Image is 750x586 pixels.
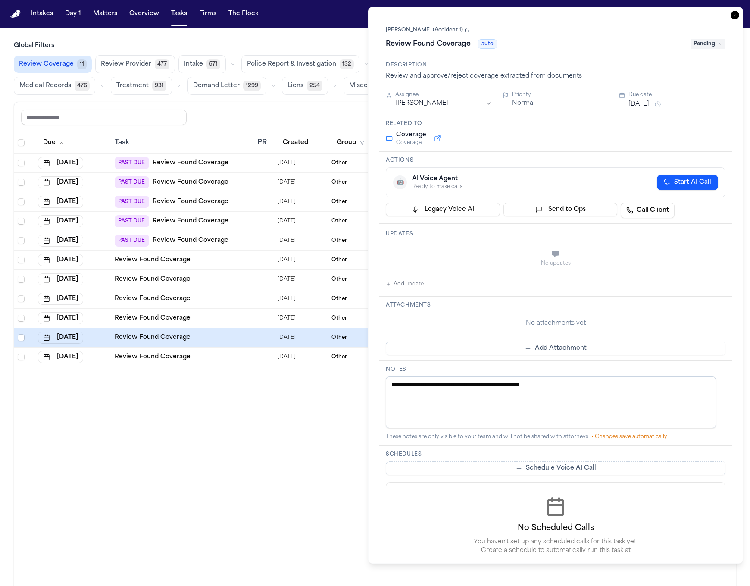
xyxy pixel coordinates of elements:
p: You haven't set up any scheduled calls for this task yet. Create a schedule to automatically run ... [473,538,638,564]
img: Finch Logo [10,10,21,18]
span: Pending [691,39,725,49]
h3: Description [386,62,725,69]
button: Start AI Call [657,175,718,190]
a: [PERSON_NAME] (Accident 1) [386,27,470,34]
span: auto [478,39,497,49]
span: 931 [152,81,166,91]
button: Normal [512,99,534,108]
span: 476 [75,81,90,91]
h3: Related to [386,120,725,127]
button: Add Attachment [386,342,725,355]
button: Matters [90,6,121,22]
div: Ready to make calls [412,183,462,190]
span: 254 [307,81,322,91]
button: Overview [126,6,162,22]
button: The Flock [225,6,262,22]
h3: No Scheduled Calls [400,522,711,534]
span: Coverage [396,131,426,139]
span: 🤖 [397,178,404,187]
button: Day 1 [62,6,84,22]
button: Tasks [168,6,191,22]
div: Review and approve/reject coverage extracted from documents [386,72,725,81]
span: Medical Records [19,81,71,90]
h3: Global Filters [14,41,736,50]
span: 11 [77,59,87,69]
button: Snooze task [653,99,663,110]
button: Police Report & Investigation132 [241,55,359,73]
span: Review Coverage [19,60,74,69]
button: [DATE] [38,351,83,363]
div: These notes are only visible to your team and will not be shared with attorneys. [386,433,725,440]
span: • Changes save automatically [591,434,667,439]
a: Home [10,10,21,18]
h3: Notes [386,366,725,373]
h3: Actions [386,157,725,164]
h3: Schedules [386,451,725,458]
h3: Attachments [386,302,725,309]
div: No attachments yet [386,319,725,328]
button: Liens254 [282,77,328,95]
span: 132 [340,59,354,69]
button: [DATE] [628,100,649,109]
button: Medical Records476 [14,77,95,95]
a: Call Client [621,203,675,218]
div: No updates [386,260,725,267]
span: Review Provider [101,60,151,69]
button: Treatment931 [111,77,172,95]
span: Treatment [116,81,149,90]
span: Intake [184,60,203,69]
button: Review Provider477 [95,55,175,73]
h3: Updates [386,231,725,238]
span: Miscellaneous [349,81,393,90]
h1: Review Found Coverage [382,37,474,51]
span: Demand Letter [193,81,240,90]
button: Schedule Voice AI Call [386,461,725,475]
button: Firms [196,6,220,22]
span: Liens [287,81,303,90]
button: Intake571 [178,55,226,73]
span: Police Report & Investigation [247,60,336,69]
span: Coverage [396,139,426,146]
button: Intakes [28,6,56,22]
span: 1299 [243,81,261,91]
div: Due date [628,91,725,98]
div: Assignee [395,91,492,98]
span: 571 [206,59,220,69]
button: Miscellaneous178 [344,77,416,95]
span: Start AI Call [674,178,711,187]
span: 477 [155,59,169,69]
button: Send to Ops [503,203,618,216]
button: Legacy Voice AI [386,203,500,216]
div: AI Voice Agent [412,175,462,183]
button: Review Coverage11 [14,56,92,73]
button: Demand Letter1299 [187,77,266,95]
button: Add update [386,279,424,289]
div: Priority [512,91,609,98]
